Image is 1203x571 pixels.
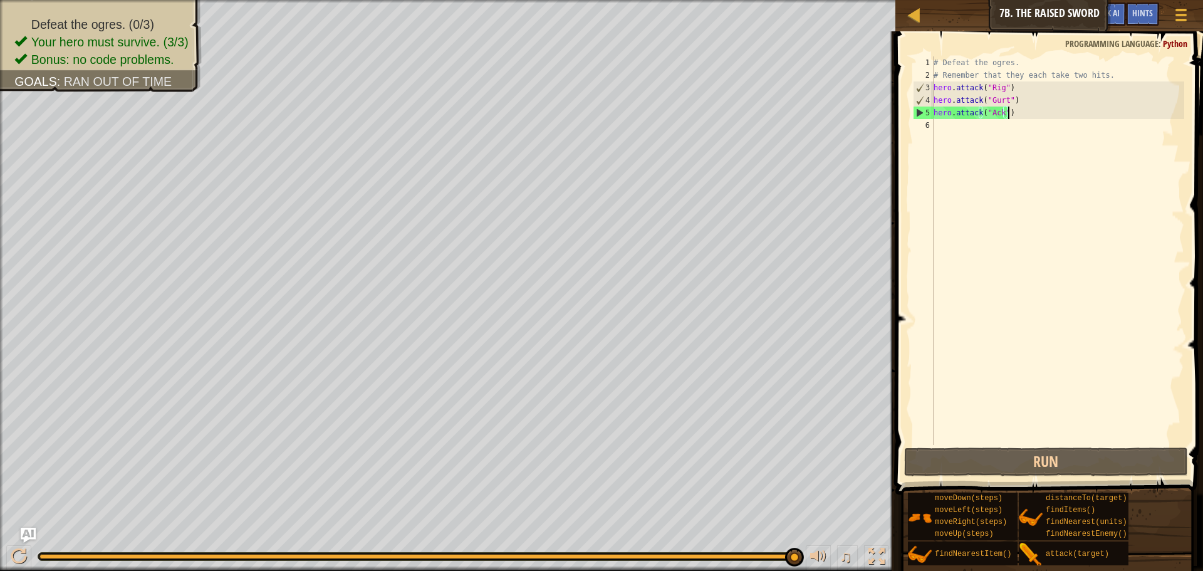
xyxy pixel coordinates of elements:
[935,530,994,538] span: moveUp(steps)
[904,448,1188,476] button: Run
[806,545,831,571] button: Adjust volume
[914,94,934,107] div: 4
[64,75,172,88] span: Ran out of time
[21,528,36,543] button: Ask AI
[913,56,934,69] div: 1
[908,506,932,530] img: portrait.png
[31,53,174,66] span: Bonus: no code problems.
[935,518,1007,526] span: moveRight(steps)
[14,75,57,88] span: Goals
[1046,506,1095,515] span: findItems()
[913,119,934,132] div: 6
[935,506,1002,515] span: moveLeft(steps)
[1159,38,1163,50] span: :
[914,81,934,94] div: 3
[31,35,189,49] span: Your hero must survive. (3/3)
[914,107,934,119] div: 5
[1046,494,1127,503] span: distanceTo(target)
[1098,7,1120,19] span: Ask AI
[1092,3,1126,26] button: Ask AI
[837,545,858,571] button: ♫
[1019,543,1043,567] img: portrait.png
[840,547,852,566] span: ♫
[935,494,1002,503] span: moveDown(steps)
[1132,7,1153,19] span: Hints
[14,16,189,33] li: Defeat the ogres.
[864,545,889,571] button: Toggle fullscreen
[1046,530,1127,538] span: findNearestEnemy()
[57,75,64,88] span: :
[1046,518,1127,526] span: findNearest(units)
[908,543,932,567] img: portrait.png
[1165,3,1197,32] button: Show game menu
[6,545,31,571] button: Ctrl + P: Play
[935,550,1011,558] span: findNearestItem()
[14,33,189,51] li: Your hero must survive.
[913,69,934,81] div: 2
[1065,38,1159,50] span: Programming language
[1163,38,1187,50] span: Python
[14,51,189,68] li: Bonus: no code problems.
[31,18,154,31] span: Defeat the ogres. (0/3)
[1046,550,1109,558] span: attack(target)
[1019,506,1043,530] img: portrait.png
